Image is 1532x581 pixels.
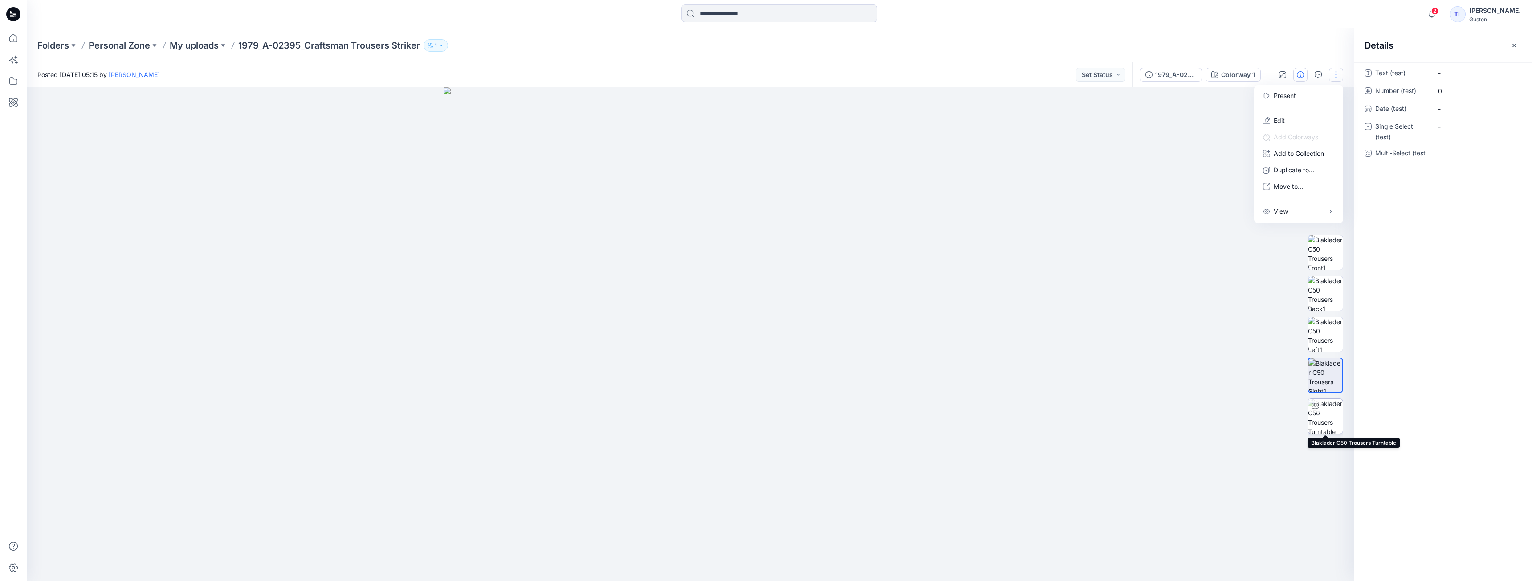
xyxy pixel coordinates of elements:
a: Edit [1274,116,1285,125]
a: Folders [37,39,69,52]
h2: Details [1365,40,1393,51]
p: 1 [435,41,437,50]
span: 2 [1431,8,1438,15]
p: View [1274,207,1288,216]
p: 1979_A-02395_Craftsman Trousers Striker [238,39,420,52]
div: [PERSON_NAME] [1469,5,1521,16]
div: TL [1450,6,1466,22]
button: Details [1293,68,1308,82]
a: [PERSON_NAME] [109,71,160,78]
span: Single Select (test) [1375,121,1429,142]
button: Colorway 1 [1206,68,1261,82]
a: My uploads [170,39,219,52]
div: - [1438,122,1451,131]
img: Blaklader C50 Trousers Right1 [1308,358,1342,392]
button: 1 [424,39,448,52]
p: Move to... [1274,182,1303,191]
p: Duplicate to... [1274,165,1314,175]
a: Present [1274,91,1296,100]
p: Add to Collection [1274,149,1324,158]
span: Text (test) [1375,68,1429,80]
span: Posted [DATE] 05:15 by [37,70,160,79]
span: Date (test) [1375,103,1429,116]
span: - [1438,69,1516,78]
img: eyJhbGciOiJIUzI1NiIsImtpZCI6IjAiLCJzbHQiOiJzZXMiLCJ0eXAiOiJKV1QifQ.eyJkYXRhIjp7InR5cGUiOiJzdG9yYW... [444,87,937,581]
span: Number (test) [1375,85,1429,98]
div: Guston [1469,16,1521,23]
div: - [1438,147,1451,160]
img: Blaklader C50 Trousers Turntable [1308,399,1343,434]
div: Colorway 1 [1221,70,1255,80]
a: Personal Zone [89,39,150,52]
img: Blaklader C50 Trousers Back1 [1308,276,1343,311]
div: 1979_A-02395_Craftsman Trousers Striker [1155,70,1196,80]
span: - [1438,104,1516,114]
button: 1979_A-02395_Craftsman Trousers Striker [1140,68,1202,82]
img: Blaklader C50 Trousers Left1 [1308,317,1343,352]
img: Blaklader C50 Trousers Front1 [1308,235,1343,270]
span: Multi-Select (test [1375,148,1429,160]
span: 0 [1438,86,1516,96]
